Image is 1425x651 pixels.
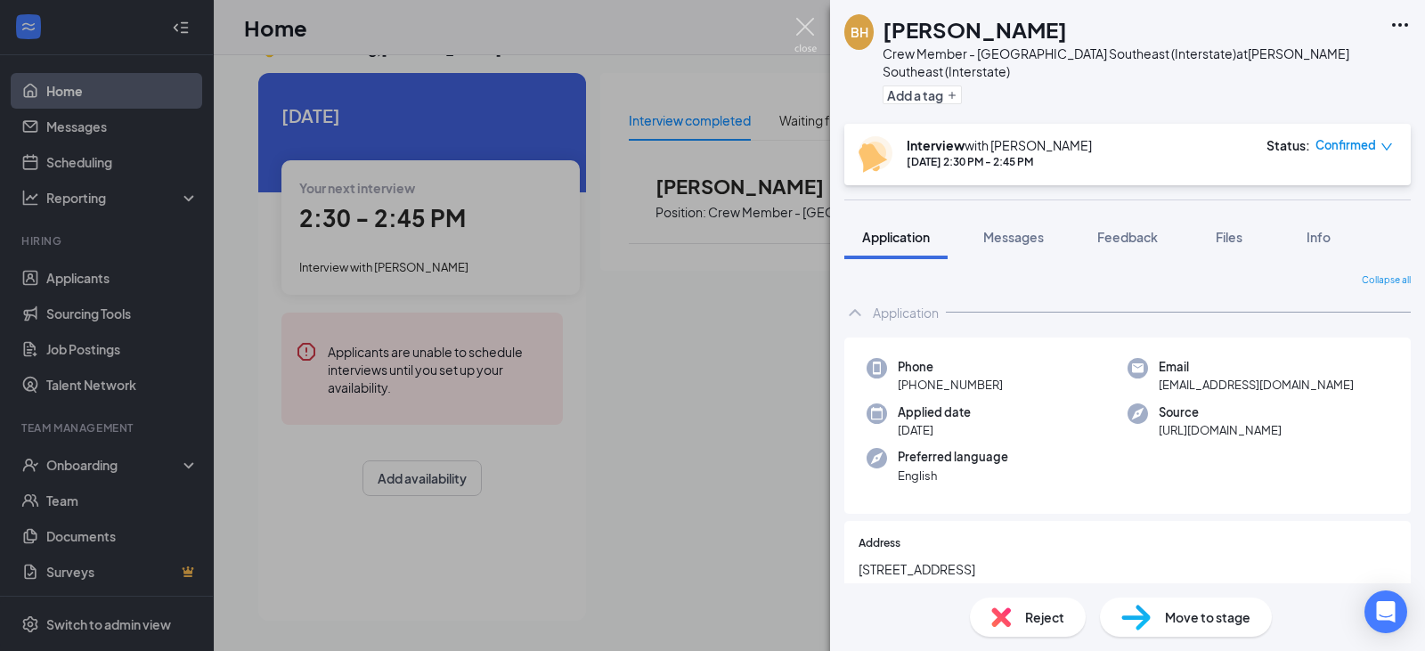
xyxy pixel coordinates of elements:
[1159,358,1354,376] span: Email
[898,376,1003,394] span: [PHONE_NUMBER]
[1159,403,1282,421] span: Source
[883,85,962,104] button: PlusAdd a tag
[883,45,1380,80] div: Crew Member - [GEOGRAPHIC_DATA] Southeast (Interstate) at [PERSON_NAME] Southeast (Interstate)
[1165,607,1250,627] span: Move to stage
[851,23,868,41] div: BH
[1097,229,1158,245] span: Feedback
[898,467,1008,484] span: English
[907,136,1092,154] div: with [PERSON_NAME]
[883,14,1067,45] h1: [PERSON_NAME]
[907,154,1092,169] div: [DATE] 2:30 PM - 2:45 PM
[859,559,1396,579] span: [STREET_ADDRESS]
[859,535,900,552] span: Address
[873,304,939,321] div: Application
[862,229,930,245] span: Application
[898,358,1003,376] span: Phone
[1307,229,1331,245] span: Info
[898,403,971,421] span: Applied date
[1362,273,1411,288] span: Collapse all
[1364,590,1407,633] div: Open Intercom Messenger
[1380,141,1393,153] span: down
[983,229,1044,245] span: Messages
[1025,607,1064,627] span: Reject
[1159,376,1354,394] span: [EMAIL_ADDRESS][DOMAIN_NAME]
[844,302,866,323] svg: ChevronUp
[1159,421,1282,439] span: [URL][DOMAIN_NAME]
[1389,14,1411,36] svg: Ellipses
[1315,136,1376,154] span: Confirmed
[898,421,971,439] span: [DATE]
[947,90,957,101] svg: Plus
[898,448,1008,466] span: Preferred language
[907,137,965,153] b: Interview
[1216,229,1242,245] span: Files
[1266,136,1310,154] div: Status :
